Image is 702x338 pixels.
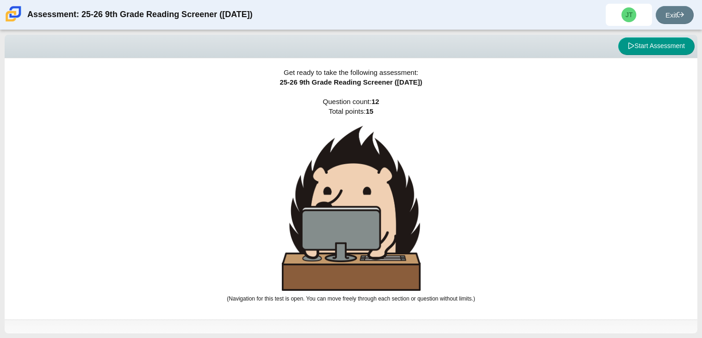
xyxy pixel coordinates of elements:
[227,98,475,302] span: Question count: Total points:
[366,107,373,115] b: 15
[284,68,418,76] span: Get ready to take the following assessment:
[280,78,422,86] span: 25-26 9th Grade Reading Screener ([DATE])
[372,98,379,105] b: 12
[4,4,23,24] img: Carmen School of Science & Technology
[4,17,23,25] a: Carmen School of Science & Technology
[27,4,253,26] div: Assessment: 25-26 9th Grade Reading Screener ([DATE])
[656,6,694,24] a: Exit
[618,37,695,55] button: Start Assessment
[626,12,633,18] span: JT
[227,295,475,302] small: (Navigation for this test is open. You can move freely through each section or question without l...
[282,126,421,291] img: hedgehog-behind-computer-large.png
